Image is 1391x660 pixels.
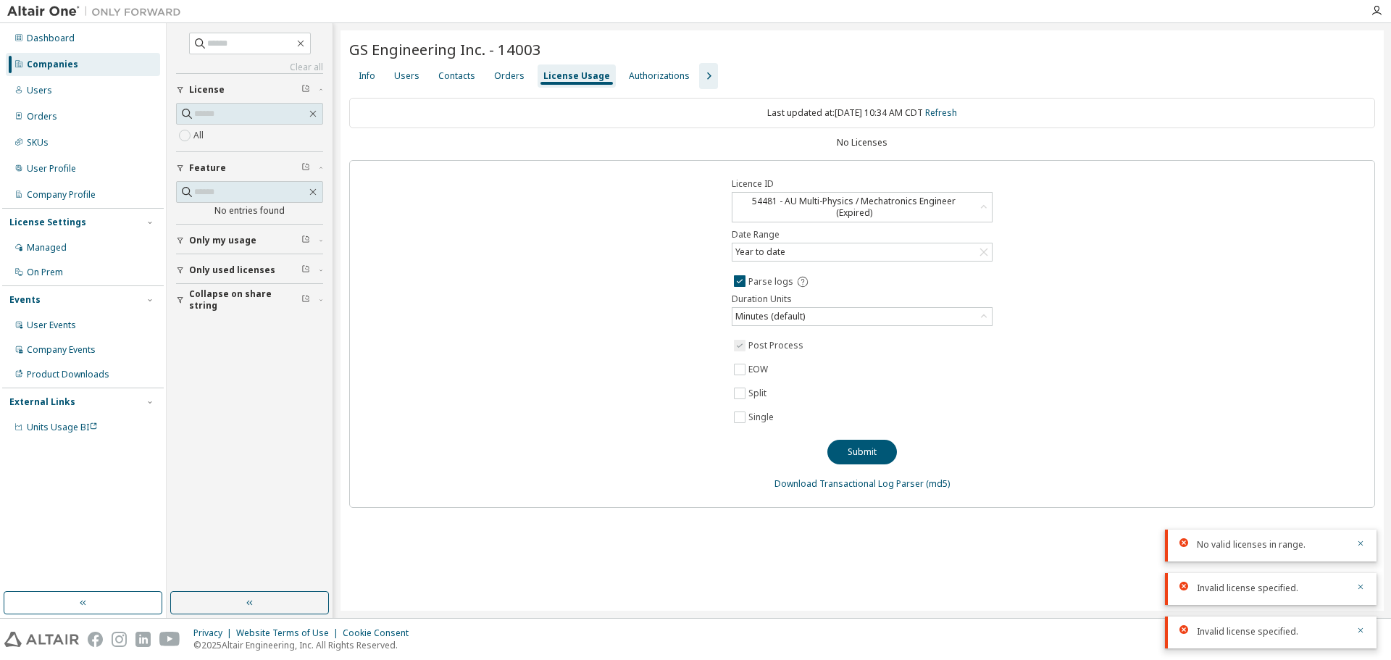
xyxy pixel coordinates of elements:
span: Clear filter [301,235,310,246]
img: linkedin.svg [135,632,151,647]
div: 54481 - AU Multi-Physics / Mechatronics Engineer (Expired) [732,193,992,222]
span: Clear filter [301,294,310,306]
button: Only my usage [176,225,323,256]
button: License [176,74,323,106]
span: Clear filter [301,264,310,276]
div: Authorizations [629,70,690,82]
div: User Events [27,319,76,331]
span: Clear filter [301,162,310,174]
a: (md5) [926,477,950,490]
div: No Licenses [349,137,1375,149]
label: Licence ID [732,178,993,190]
div: On Prem [27,267,63,278]
div: Minutes (default) [732,308,992,325]
span: Feature [189,162,226,174]
img: altair_logo.svg [4,632,79,647]
div: Users [394,70,419,82]
div: Company Profile [27,189,96,201]
div: External Links [9,396,75,408]
a: Download Transactional Log Parser [774,477,924,490]
div: Events [9,294,41,306]
div: Info [359,70,375,82]
img: youtube.svg [159,632,180,647]
img: facebook.svg [88,632,103,647]
div: Year to date [732,243,992,261]
button: Collapse on share string [176,284,323,316]
div: Orders [27,111,57,122]
span: Collapse on share string [189,288,301,312]
div: Dashboard [27,33,75,44]
span: GS Engineering Inc. - 14003 [349,39,541,59]
div: Last updated at: [DATE] 10:34 AM CDT [349,98,1375,128]
a: Refresh [925,106,957,119]
img: instagram.svg [112,632,127,647]
div: SKUs [27,137,49,149]
label: Date Range [732,229,993,241]
label: EOW [748,361,771,378]
span: Parse logs [748,276,793,288]
label: Split [748,385,769,402]
span: Only my usage [189,235,256,246]
button: Submit [827,440,897,464]
div: Invalid license specified. [1197,582,1348,595]
div: Invalid license specified. [1197,625,1348,638]
button: Feature [176,152,323,184]
div: User Profile [27,163,76,175]
label: Duration Units [732,293,993,305]
div: Users [27,85,52,96]
img: Altair One [7,4,188,19]
label: Single [748,409,777,426]
div: Orders [494,70,525,82]
div: Website Terms of Use [236,627,343,639]
label: All [193,127,206,144]
div: Product Downloads [27,369,109,380]
div: No valid licenses in range. [1197,538,1348,551]
div: Companies [27,59,78,70]
div: License Settings [9,217,86,228]
span: Only used licenses [189,264,275,276]
div: Year to date [733,244,788,260]
span: License [189,84,225,96]
a: Clear all [176,62,323,73]
div: Minutes (default) [733,309,807,325]
p: © 2025 Altair Engineering, Inc. All Rights Reserved. [193,639,417,651]
label: Post Process [748,337,806,354]
div: License Usage [543,70,610,82]
button: Only used licenses [176,254,323,286]
div: Privacy [193,627,236,639]
div: Cookie Consent [343,627,417,639]
div: Managed [27,242,67,254]
div: Contacts [438,70,475,82]
div: No entries found [176,205,323,217]
span: Clear filter [301,84,310,96]
span: Units Usage BI [27,421,98,433]
div: 54481 - AU Multi-Physics / Mechatronics Engineer (Expired) [733,193,975,221]
div: Company Events [27,344,96,356]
